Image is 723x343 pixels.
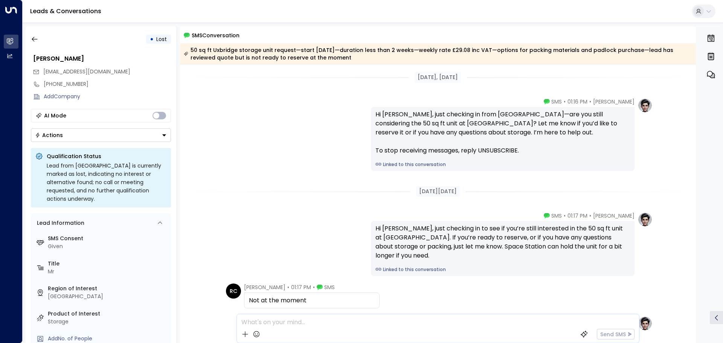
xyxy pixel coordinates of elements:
[375,224,630,260] div: Hi [PERSON_NAME], just checking in to see if you’re still interested in the 50 sq ft unit at [GEO...
[48,260,168,268] label: Title
[33,54,171,63] div: [PERSON_NAME]
[48,268,168,276] div: Mr
[564,98,566,105] span: •
[43,68,130,75] span: [EMAIL_ADDRESS][DOMAIN_NAME]
[589,98,591,105] span: •
[567,98,587,105] span: 01:16 PM
[589,212,591,220] span: •
[184,46,692,61] div: 50 sq ft Uxbridge storage unit request—start [DATE]—duration less than 2 weeks—weekly rate £29.08...
[244,284,285,291] span: [PERSON_NAME]
[156,35,167,43] span: Lost
[43,68,130,76] span: rabahcherfi68@gmail.com
[226,284,241,299] div: RC
[48,242,168,250] div: Given
[551,98,562,105] span: SMS
[47,162,166,203] div: Lead from [GEOGRAPHIC_DATA] is currently marked as lost, indicating no interest or alternative fo...
[287,284,289,291] span: •
[34,219,84,227] div: Lead Information
[593,98,635,105] span: [PERSON_NAME]
[375,161,630,168] a: Linked to this conversation
[44,112,66,119] div: AI Mode
[150,32,154,46] div: •
[375,110,630,155] div: Hi [PERSON_NAME], just checking in from [GEOGRAPHIC_DATA]—are you still considering the 50 sq ft ...
[44,80,171,88] div: [PHONE_NUMBER]
[638,316,653,331] img: profile-logo.png
[192,31,239,40] span: SMS Conversation
[48,318,168,326] div: Storage
[551,212,562,220] span: SMS
[593,212,635,220] span: [PERSON_NAME]
[564,212,566,220] span: •
[31,128,171,142] div: Button group with a nested menu
[48,335,168,343] div: AddNo. of People
[48,285,168,293] label: Region of Interest
[47,152,166,160] p: Qualification Status
[313,284,315,291] span: •
[415,72,461,83] div: [DATE], [DATE]
[48,293,168,300] div: [GEOGRAPHIC_DATA]
[638,98,653,113] img: profile-logo.png
[44,93,171,101] div: AddCompany
[324,284,335,291] span: SMS
[48,235,168,242] label: SMS Consent
[416,186,460,197] div: [DATE][DATE]
[30,7,101,15] a: Leads & Conversations
[35,132,63,139] div: Actions
[31,128,171,142] button: Actions
[48,310,168,318] label: Product of Interest
[291,284,311,291] span: 01:17 PM
[249,296,375,305] div: Not at the moment
[375,266,630,273] a: Linked to this conversation
[638,212,653,227] img: profile-logo.png
[567,212,587,220] span: 01:17 PM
